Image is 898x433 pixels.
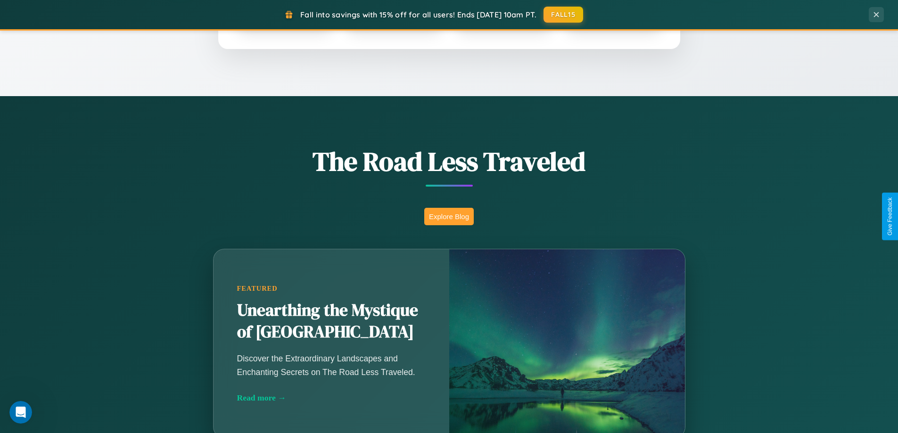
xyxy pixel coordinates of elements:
button: Explore Blog [424,208,474,225]
button: FALL15 [544,7,583,23]
div: Give Feedback [887,197,893,236]
div: Featured [237,285,426,293]
span: Fall into savings with 15% off for all users! Ends [DATE] 10am PT. [300,10,536,19]
h1: The Road Less Traveled [166,143,732,180]
iframe: Intercom live chat [9,401,32,424]
div: Read more → [237,393,426,403]
p: Discover the Extraordinary Landscapes and Enchanting Secrets on The Road Less Traveled. [237,352,426,378]
h2: Unearthing the Mystique of [GEOGRAPHIC_DATA] [237,300,426,343]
